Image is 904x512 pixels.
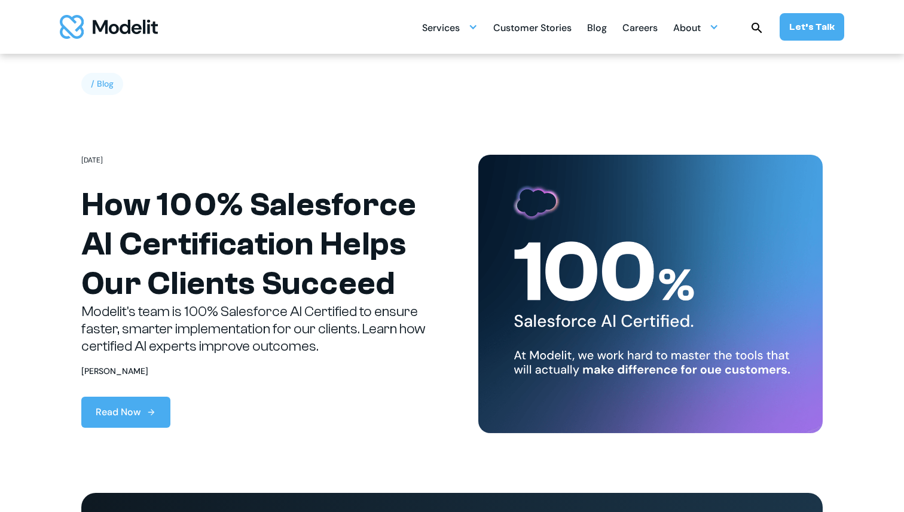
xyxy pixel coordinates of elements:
[81,185,426,303] h1: How 100% Salesforce AI Certification Helps Our Clients Succeed
[81,155,103,166] div: [DATE]
[673,16,719,39] div: About
[780,13,844,41] a: Let’s Talk
[60,15,158,39] img: modelit logo
[81,73,123,95] div: / Blog
[146,407,156,417] img: arrow right
[789,20,835,33] div: Let’s Talk
[587,17,607,41] div: Blog
[81,303,426,355] p: Modelit's team is 100% Salesforce AI Certified to ensure faster, smarter implementation for our c...
[81,397,170,428] a: Read Now
[422,16,478,39] div: Services
[96,405,141,419] div: Read Now
[673,17,701,41] div: About
[422,17,460,41] div: Services
[587,16,607,39] a: Blog
[60,15,158,39] a: home
[493,17,572,41] div: Customer Stories
[622,16,658,39] a: Careers
[493,16,572,39] a: Customer Stories
[622,17,658,41] div: Careers
[81,365,148,378] div: [PERSON_NAME]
